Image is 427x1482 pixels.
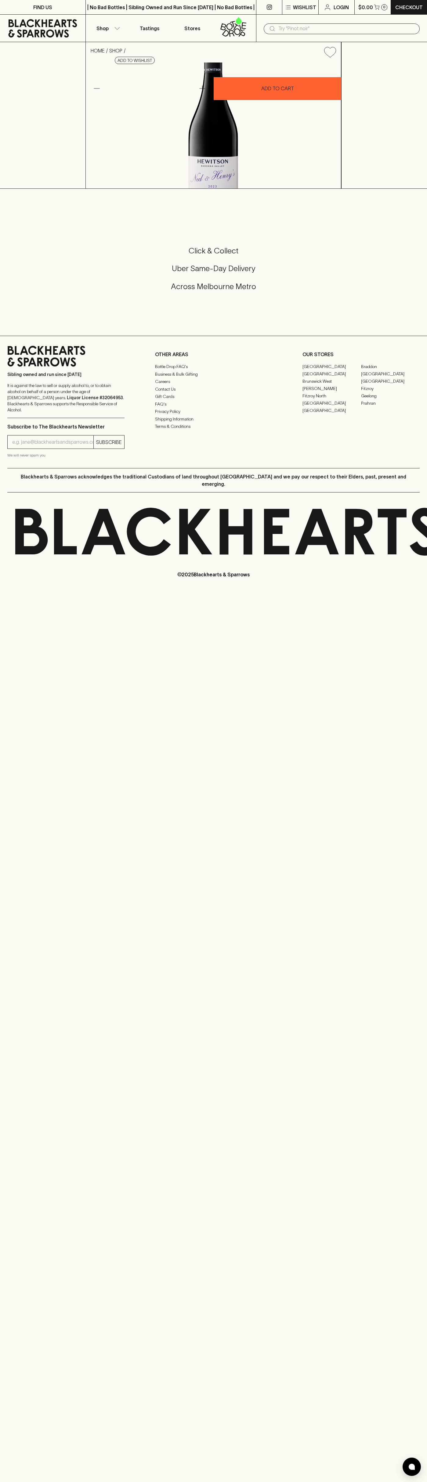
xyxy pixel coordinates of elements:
p: Tastings [140,25,159,32]
input: e.g. jane@blackheartsandsparrows.com.au [12,437,93,447]
input: Try "Pinot noir" [278,24,415,34]
a: [PERSON_NAME] [302,385,361,392]
p: Sibling owned and run since [DATE] [7,371,125,378]
a: [GEOGRAPHIC_DATA] [361,378,420,385]
a: [GEOGRAPHIC_DATA] [302,407,361,414]
a: Careers [155,378,272,385]
button: Shop [86,15,128,42]
a: Prahran [361,399,420,407]
a: Bottle Drop FAQ's [155,363,272,370]
img: 37431.png [86,63,341,188]
a: FAQ's [155,400,272,408]
a: Terms & Conditions [155,423,272,430]
a: Geelong [361,392,420,399]
h5: Click & Collect [7,246,420,256]
p: We will never spam you [7,452,125,458]
p: It is against the law to sell or supply alcohol to, or to obtain alcohol on behalf of a person un... [7,382,125,413]
p: 0 [383,5,385,9]
p: OTHER AREAS [155,351,272,358]
h5: Uber Same-Day Delivery [7,263,420,274]
div: Call to action block [7,221,420,324]
a: HOME [91,48,105,53]
p: Wishlist [293,4,316,11]
a: Tastings [128,15,171,42]
h5: Across Melbourne Metro [7,281,420,292]
a: SHOP [109,48,122,53]
p: $0.00 [358,4,373,11]
a: Braddon [361,363,420,370]
a: Business & Bulk Gifting [155,370,272,378]
button: Add to wishlist [322,45,338,60]
a: Fitzroy [361,385,420,392]
a: [GEOGRAPHIC_DATA] [302,399,361,407]
p: Subscribe to The Blackhearts Newsletter [7,423,125,430]
a: [GEOGRAPHIC_DATA] [302,363,361,370]
a: [GEOGRAPHIC_DATA] [361,370,420,378]
a: Contact Us [155,385,272,393]
p: Blackhearts & Sparrows acknowledges the traditional Custodians of land throughout [GEOGRAPHIC_DAT... [12,473,415,488]
a: Brunswick West [302,378,361,385]
button: Add to wishlist [115,57,155,64]
p: SUBSCRIBE [96,439,122,446]
a: Privacy Policy [155,408,272,415]
p: Checkout [395,4,423,11]
a: Stores [171,15,214,42]
p: Login [334,4,349,11]
a: Gift Cards [155,393,272,400]
p: Shop [96,25,109,32]
p: Stores [184,25,200,32]
a: Shipping Information [155,415,272,423]
p: FIND US [33,4,52,11]
a: [GEOGRAPHIC_DATA] [302,370,361,378]
button: ADD TO CART [214,77,341,100]
strong: Liquor License #32064953 [67,395,123,400]
a: Fitzroy North [302,392,361,399]
img: bubble-icon [409,1464,415,1470]
p: OUR STORES [302,351,420,358]
button: SUBSCRIBE [94,435,124,449]
p: ADD TO CART [261,85,294,92]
